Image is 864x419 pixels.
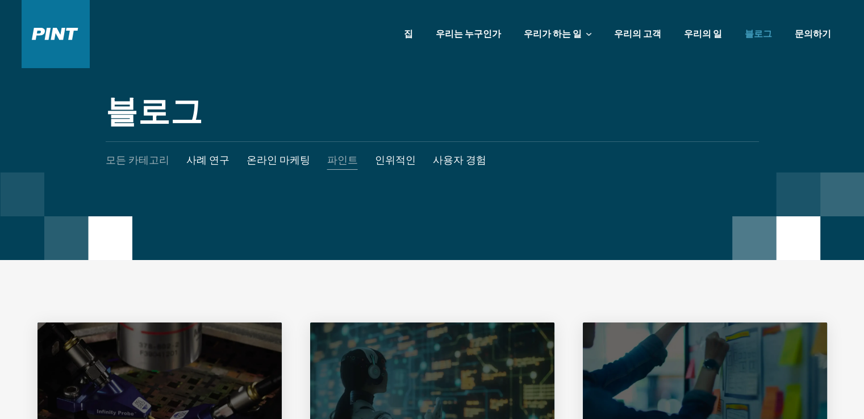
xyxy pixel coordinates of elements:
a: 문의하기 [783,24,842,44]
a: 파인트 [327,142,358,179]
a: 집 [393,24,424,44]
a: 온라인 마케팅 [247,142,310,179]
a: 사용자 경험 [433,142,486,179]
a: 인위적인 [375,142,416,179]
nav: 사이트 탐색 [393,24,842,44]
a: 우리의 일 [673,24,733,44]
a: 우리는 누구인가 [424,24,512,44]
a: 사례 연구 [186,142,229,179]
a: 우리가 하는 일 [512,24,603,44]
a: 모든 카테고리 [106,142,169,179]
a: 블로그 [106,97,759,130]
a: 우리의 고객 [603,24,673,44]
nav: 블로그 태그 탐색 [106,142,759,179]
a: 블로그 [733,24,783,44]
